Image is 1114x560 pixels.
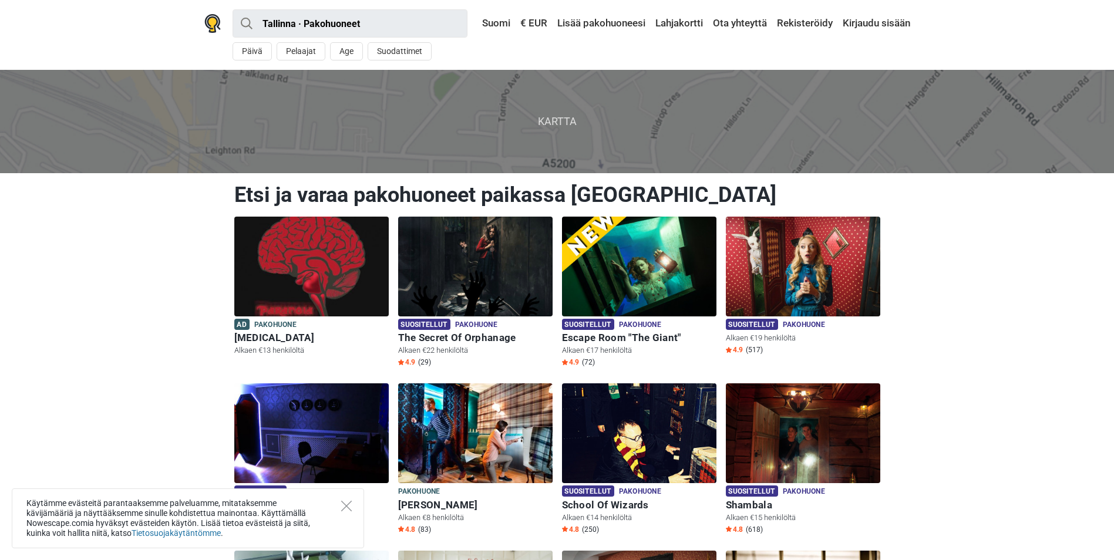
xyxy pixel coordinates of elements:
[341,501,352,511] button: Close
[746,345,763,355] span: (517)
[398,383,553,483] img: Sherlock Holmes
[726,499,880,511] h6: Shambala
[562,217,716,316] img: Escape Room "The Giant"
[562,383,716,483] img: School Of Wizards
[710,13,770,34] a: Ota yhteyttä
[562,512,716,523] p: Alkaen €14 henkilöltä
[562,526,568,532] img: Star
[398,512,553,523] p: Alkaen €8 henkilöltä
[277,42,325,60] button: Pelaajat
[562,345,716,356] p: Alkaen €17 henkilöltä
[726,525,743,534] span: 4.8
[12,488,364,548] div: Käytämme evästeitä parantaaksemme palveluamme, mitataksemme kävijämääriä ja näyttääksemme sinulle...
[726,383,880,537] a: Shambala Suositellut Pakohuone Shambala Alkaen €15 henkilöltä Star4.8 (618)
[619,485,661,498] span: Pakohuone
[234,182,880,208] h1: Etsi ja varaa pakohuoneet paikassa [GEOGRAPHIC_DATA]
[234,345,389,356] p: Alkaen €13 henkilöltä
[783,319,825,332] span: Pakohuone
[398,217,553,316] img: The Secret Of Orphanage
[234,383,389,537] a: Escape The Bank Suositellut Pakohuone Escape The Bank Alkaen €14 henkilöltä Star4.8 (420)
[398,485,440,498] span: Pakohuone
[233,42,272,60] button: Päivä
[398,499,553,511] h6: [PERSON_NAME]
[234,217,389,359] a: Paranoia Ad Pakohuone [MEDICAL_DATA] Alkaen €13 henkilöltä
[291,485,334,498] span: Pakohuone
[562,499,716,511] h6: School Of Wizards
[726,512,880,523] p: Alkaen €15 henkilöltä
[619,319,661,332] span: Pakohuone
[562,359,568,365] img: Star
[471,13,513,34] a: Suomi
[204,14,221,33] img: Nowescape logo
[234,383,389,483] img: Escape The Bank
[746,525,763,534] span: (618)
[726,319,778,330] span: Suositellut
[398,525,415,534] span: 4.8
[726,526,732,532] img: Star
[233,9,467,38] input: kokeile “London”
[517,13,550,34] a: € EUR
[234,332,389,344] h6: [MEDICAL_DATA]
[652,13,706,34] a: Lahjakortti
[234,319,250,330] span: Ad
[562,217,716,370] a: Escape Room "The Giant" Suositellut Pakohuone Escape Room "The Giant" Alkaen €17 henkilöltä Star4...
[398,526,404,532] img: Star
[726,217,880,357] a: Suositellut Pakohuone Alkaen €19 henkilöltä Star4.9 (517)
[398,357,415,367] span: 4.9
[726,383,880,483] img: Shambala
[582,525,599,534] span: (250)
[562,485,614,497] span: Suositellut
[554,13,648,34] a: Lisää pakohuoneesi
[562,383,716,537] a: School Of Wizards Suositellut Pakohuone School Of Wizards Alkaen €14 henkilöltä Star4.8 (250)
[418,357,431,367] span: (29)
[398,359,404,365] img: Star
[398,345,553,356] p: Alkaen €22 henkilöltä
[562,332,716,344] h6: Escape Room "The Giant"
[398,217,553,370] a: The Secret Of Orphanage Suositellut Pakohuone The Secret Of Orphanage Alkaen €22 henkilöltä Star4...
[398,319,450,330] span: Suositellut
[368,42,432,60] button: Suodattimet
[234,217,389,316] img: Paranoia
[418,525,431,534] span: (83)
[726,333,880,343] p: Alkaen €19 henkilöltä
[726,345,743,355] span: 4.9
[726,347,732,353] img: Star
[474,19,482,28] img: Suomi
[840,13,910,34] a: Kirjaudu sisään
[562,357,579,367] span: 4.9
[455,319,497,332] span: Pakohuone
[132,528,221,538] a: Tietosuojakäytäntömme
[234,485,287,497] span: Suositellut
[726,485,778,497] span: Suositellut
[398,332,553,344] h6: The Secret Of Orphanage
[562,525,579,534] span: 4.8
[783,485,825,498] span: Pakohuone
[774,13,836,34] a: Rekisteröidy
[562,319,614,330] span: Suositellut
[582,357,595,367] span: (72)
[398,383,553,537] a: Sherlock Holmes Pakohuone [PERSON_NAME] Alkaen €8 henkilöltä Star4.8 (83)
[330,42,363,60] button: Age
[254,319,297,332] span: Pakohuone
